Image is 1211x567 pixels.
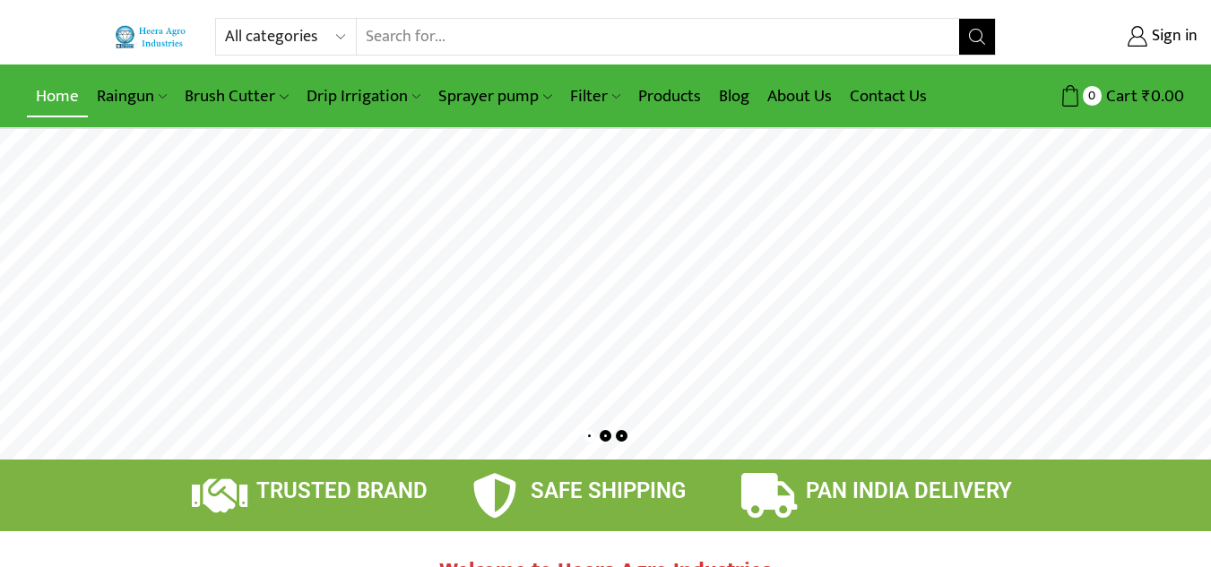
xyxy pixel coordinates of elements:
[806,478,1012,503] span: PAN INDIA DELIVERY
[298,75,429,117] a: Drip Irrigation
[357,19,958,55] input: Search for...
[1147,25,1198,48] span: Sign in
[710,75,758,117] a: Blog
[561,75,629,117] a: Filter
[1142,82,1151,110] span: ₹
[1142,82,1184,110] bdi: 0.00
[758,75,841,117] a: About Us
[176,75,297,117] a: Brush Cutter
[256,478,428,503] span: TRUSTED BRAND
[1102,84,1137,108] span: Cart
[531,478,686,503] span: SAFE SHIPPING
[1083,86,1102,105] span: 0
[959,19,995,55] button: Search button
[1014,80,1184,113] a: 0 Cart ₹0.00
[629,75,710,117] a: Products
[841,75,936,117] a: Contact Us
[27,75,88,117] a: Home
[88,75,176,117] a: Raingun
[429,75,560,117] a: Sprayer pump
[1023,21,1198,53] a: Sign in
